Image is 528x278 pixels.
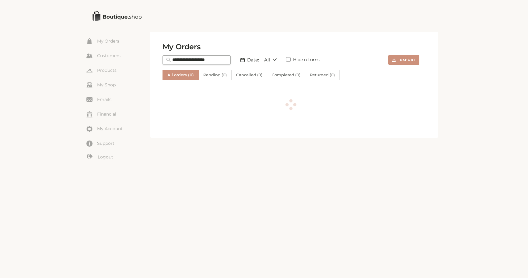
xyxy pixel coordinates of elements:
img: my-shop.svg [86,82,93,88]
span: Pending ( 0 ) [203,72,227,77]
span: All [264,56,286,64]
span: Date: [247,56,259,64]
a: My Shop [86,80,150,89]
a: Logout [86,153,150,161]
span: down [272,57,277,62]
a: Customers [86,51,150,60]
span: Cancelled ( 0 ) [236,72,262,77]
a: My Account [86,124,150,133]
a: Support [86,139,150,148]
img: my-account.svg [86,126,93,132]
a: Products [86,66,150,75]
img: zendesk.svg [86,141,93,147]
span: Returned ( 0 ) [310,72,335,77]
span: search [166,57,171,62]
img: my-customers.svg [86,53,93,59]
span: Export [400,58,415,62]
img: date.svg [240,58,245,62]
h2: My Orders [163,43,419,51]
img: my-email.svg [86,97,93,103]
span: Completed ( 0 ) [272,72,300,77]
a: My Orders [86,36,150,45]
a: Financial [86,109,150,118]
img: export.svg [392,57,396,62]
span: Hide returns [291,57,322,62]
button: Export [389,55,419,64]
img: my-order.svg [86,38,93,44]
img: my-financial.svg [86,111,93,117]
div: Menu [86,36,150,162]
img: my-hanger.svg [86,68,93,74]
a: Emails [86,95,150,104]
span: All orders ( 0 ) [167,72,194,77]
